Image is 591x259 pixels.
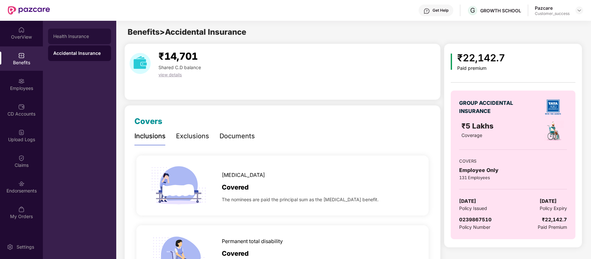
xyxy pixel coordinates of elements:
[540,197,557,205] span: [DATE]
[457,66,505,71] div: Paid premium
[480,7,521,14] div: GROWTH SCHOOL
[158,65,201,70] span: Shared C.D balance
[18,155,25,161] img: svg+xml;base64,PHN2ZyBpZD0iQ2xhaW0iIHhtbG5zPSJodHRwOi8vd3d3LnczLm9yZy8yMDAwL3N2ZyIgd2lkdGg9IjIwIi...
[470,6,475,14] span: G
[457,50,505,66] div: ₹22,142.7
[158,50,198,62] span: ₹14,701
[459,166,567,174] div: Employee Only
[222,171,265,179] span: [MEDICAL_DATA]
[18,180,25,187] img: svg+xml;base64,PHN2ZyBpZD0iRW5kb3JzZW1lbnRzIiB4bWxucz0iaHR0cDovL3d3dy53My5vcmcvMjAwMC9zdmciIHdpZH...
[128,27,246,37] span: Benefits > Accidental Insurance
[423,8,430,14] img: svg+xml;base64,PHN2ZyBpZD0iSGVscC0zMngzMiIgeG1sbnM9Imh0dHA6Ly93d3cudzMub3JnLzIwMDAvc3ZnIiB3aWR0aD...
[540,205,567,212] span: Policy Expiry
[433,8,448,13] div: Get Help
[15,244,36,250] div: Settings
[176,131,209,141] div: Exclusions
[130,53,151,74] img: download
[461,122,496,130] span: ₹5 Lakhs
[542,96,564,118] img: insurerLogo
[577,8,582,13] img: svg+xml;base64,PHN2ZyBpZD0iRHJvcGRvd24tMzJ4MzIiIHhtbG5zPSJodHRwOi8vd3d3LnczLm9yZy8yMDAwL3N2ZyIgd2...
[18,129,25,136] img: svg+xml;base64,PHN2ZyBpZD0iVXBsb2FkX0xvZ3MiIGRhdGEtbmFtZT0iVXBsb2FkIExvZ3MiIHhtbG5zPSJodHRwOi8vd3...
[459,224,490,230] span: Policy Number
[543,120,564,142] img: policyIcon
[18,78,25,84] img: svg+xml;base64,PHN2ZyBpZD0iRW1wbG95ZWVzIiB4bWxucz0iaHR0cDovL3d3dy53My5vcmcvMjAwMC9zdmciIHdpZHRoPS...
[18,104,25,110] img: svg+xml;base64,PHN2ZyBpZD0iQ0RfQWNjb3VudHMiIGRhdGEtbmFtZT0iQ0QgQWNjb3VudHMiIHhtbG5zPSJodHRwOi8vd3...
[158,72,182,77] span: view details
[53,34,106,39] div: Health Insurance
[459,205,487,212] span: Policy Issued
[53,50,106,56] div: Accidental Insurance
[222,249,249,259] span: Covered
[18,27,25,33] img: svg+xml;base64,PHN2ZyBpZD0iSG9tZSIgeG1sbnM9Imh0dHA6Ly93d3cudzMub3JnLzIwMDAvc3ZnIiB3aWR0aD0iMjAiIG...
[535,11,570,16] div: Customer_success
[222,182,249,192] span: Covered
[459,158,567,164] div: COVERS
[459,216,492,223] span: 0239867510
[222,237,283,245] span: Permanent total disability
[535,5,570,11] div: Pazcare
[461,132,482,138] span: Coverage
[134,131,166,141] div: Inclusions
[7,244,13,250] img: svg+xml;base64,PHN2ZyBpZD0iU2V0dGluZy0yMHgyMCIgeG1sbnM9Imh0dHA6Ly93d3cudzMub3JnLzIwMDAvc3ZnIiB3aW...
[149,155,209,216] img: icon
[451,54,452,70] img: icon
[459,174,567,181] div: 131 Employees
[220,131,255,141] div: Documents
[18,206,25,213] img: svg+xml;base64,PHN2ZyBpZD0iTXlfT3JkZXJzIiBkYXRhLW5hbWU9Ik15IE9yZGVycyIgeG1sbnM9Imh0dHA6Ly93d3cudz...
[542,216,567,224] div: ₹22,142.7
[222,196,379,203] span: The nominees are paid the principal sum as the [MEDICAL_DATA] benefit.
[459,99,516,115] div: GROUP ACCIDENTAL INSURANCE
[459,197,476,205] span: [DATE]
[134,115,162,128] div: Covers
[538,224,567,231] span: Paid Premium
[18,52,25,59] img: svg+xml;base64,PHN2ZyBpZD0iQmVuZWZpdHMiIHhtbG5zPSJodHRwOi8vd3d3LnczLm9yZy8yMDAwL3N2ZyIgd2lkdGg9Ij...
[8,6,50,15] img: New Pazcare Logo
